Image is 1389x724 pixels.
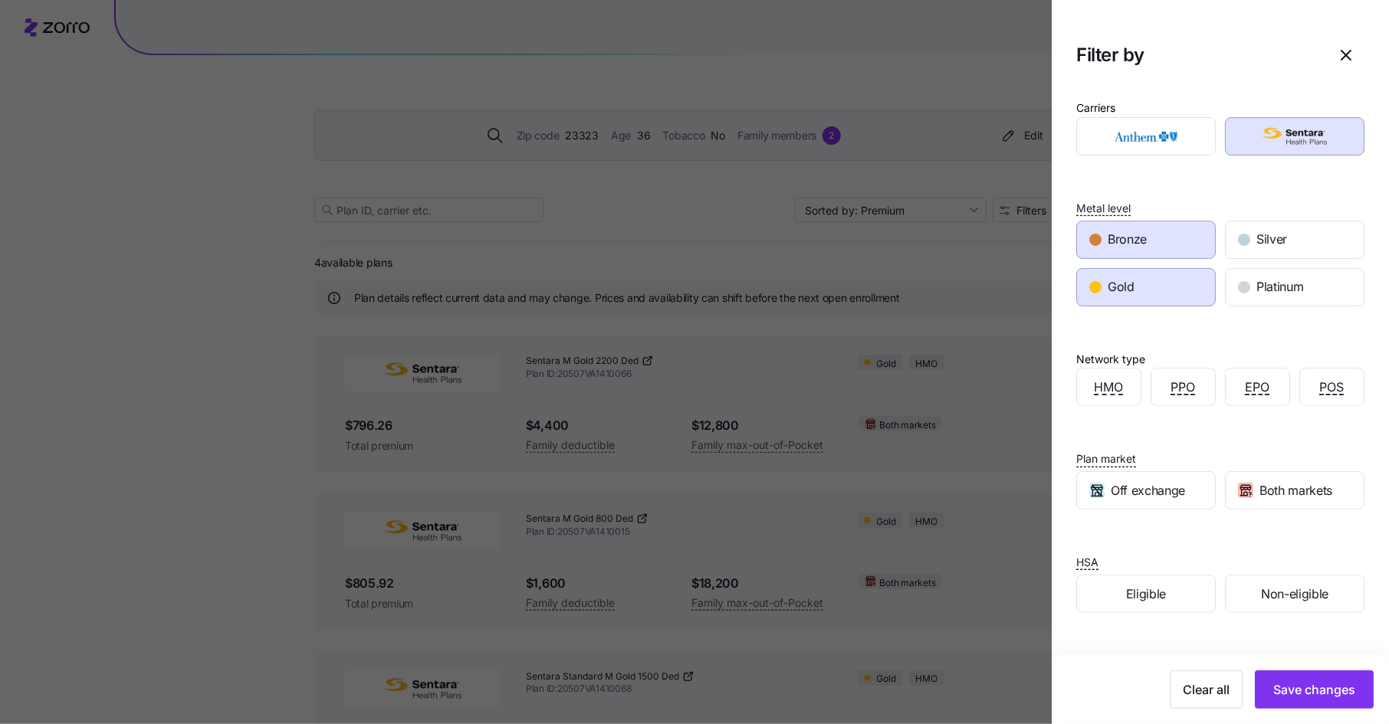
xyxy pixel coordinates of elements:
span: Plan market [1076,451,1136,467]
h1: Filter by [1076,43,1315,67]
span: Clear all [1183,680,1230,699]
span: POS [1320,378,1345,397]
span: Bronze [1108,230,1147,249]
span: Platinum [1256,277,1303,296]
span: Eligible [1126,585,1166,604]
span: Gold [1108,277,1135,296]
span: HSA [1076,555,1098,570]
span: Both markets [1259,481,1332,500]
span: Metal level [1076,201,1131,216]
span: Save changes [1273,680,1355,699]
div: Carriers [1076,100,1115,116]
span: PPO [1171,378,1196,397]
span: Non-eligible [1261,585,1328,604]
button: Clear all [1170,670,1243,709]
span: EPO [1246,378,1270,397]
span: Silver [1256,230,1287,249]
img: Sentara Health Plans [1239,121,1351,152]
span: HMO [1095,378,1124,397]
img: Anthem [1090,121,1203,152]
div: Network type [1076,351,1145,368]
span: Off exchange [1111,481,1185,500]
button: Save changes [1255,670,1374,709]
